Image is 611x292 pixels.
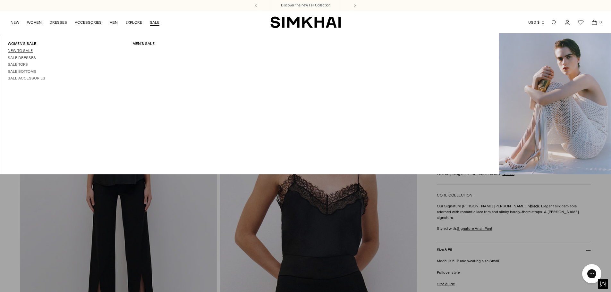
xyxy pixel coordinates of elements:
a: Open cart modal [588,16,601,29]
a: NEW [11,15,19,29]
a: MEN [109,15,118,29]
iframe: Gorgias live chat messenger [579,262,605,286]
a: SALE [150,15,159,29]
a: Open search modal [547,16,560,29]
a: SIMKHAI [270,16,341,29]
a: Wishlist [574,16,587,29]
a: ACCESSORIES [75,15,102,29]
a: DRESSES [49,15,67,29]
a: EXPLORE [125,15,142,29]
button: USD $ [528,15,545,29]
a: WOMEN [27,15,42,29]
a: Discover the new Fall Collection [281,3,330,8]
a: Go to the account page [561,16,574,29]
span: 0 [598,19,603,25]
